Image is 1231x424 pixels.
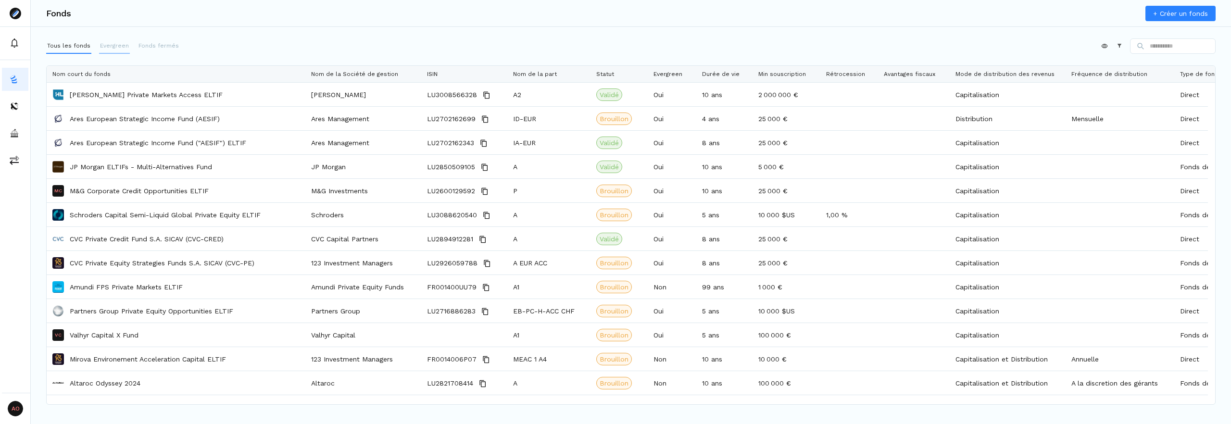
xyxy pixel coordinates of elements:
div: Capitalisation [950,395,1066,419]
a: Ares European Strategic Income Fund ("AESIF") ELTIF [70,138,246,148]
div: Altaroc [305,371,421,395]
span: LU3088620540 [427,203,477,227]
h3: Fonds [46,9,71,18]
div: Annuelle [1066,347,1174,371]
div: 8 ans [696,227,753,250]
button: Tous les fonds [46,38,91,54]
div: Oui [648,323,696,347]
div: 25 000 € [753,107,820,130]
div: 25 000 € [753,227,820,250]
a: Schroders Capital Semi-Liquid Global Private Equity ELTIF [70,210,261,220]
span: Brouillon [600,282,628,292]
div: 123 Investment Managers [305,395,421,419]
button: Copy [481,89,492,101]
span: Durée de vie [702,71,740,77]
button: Copy [480,282,492,293]
p: VC [55,333,62,337]
div: Amundi Private Equity Funds [305,275,421,299]
div: JP Morgan [305,155,421,178]
div: A1 [507,275,590,299]
span: Brouillon [600,306,628,316]
span: Nom court du fonds [52,71,111,77]
div: 100 000 € [753,371,820,395]
img: commissions [10,155,19,165]
div: Mensuelle [1066,107,1174,130]
img: Ares European Strategic Income Fund (AESIF) [52,113,64,125]
img: funds [10,75,19,84]
span: Statut [596,71,614,77]
img: Altaroc Odyssey 2024 [52,377,64,389]
div: Non [648,371,696,395]
div: 1,00 % [820,203,878,226]
a: Mirova Environement Acceleration Capital ELTIF [70,354,226,364]
div: 10 ans [696,347,753,371]
div: Oui [648,227,696,250]
div: 99 ans [696,275,753,299]
div: A [507,395,590,419]
button: Copy [479,162,490,173]
a: Valhyr Capital X Fund [70,330,138,340]
div: 8 ans [696,131,753,154]
div: Capitalisation [950,203,1066,226]
img: CVC Private Equity Strategies Funds S.A. SICAV (CVC-PE) [52,257,64,269]
div: Distribution [950,107,1066,130]
button: Copy [477,378,489,389]
div: Non [648,347,696,371]
img: Hamilton Lane Private Markets Access ELTIF [52,89,64,100]
span: LU2702162699 [427,107,476,131]
div: 123 Investment Managers [305,251,421,274]
div: 100 000 € [753,323,820,347]
div: Oui [648,299,696,323]
div: 8 ans [696,395,753,419]
a: asset-managers [2,122,28,145]
div: Capitalisation [950,251,1066,274]
div: 10 000 € [753,347,820,371]
img: distributors [10,101,19,111]
div: 123 Investment Managers [305,347,421,371]
div: A1 [507,323,590,347]
p: Altaroc Odyssey 2024 [70,378,140,388]
span: Type de fonds [1180,71,1222,77]
button: distributors [2,95,28,118]
div: A EUR ACC [507,251,590,274]
div: Oui [648,107,696,130]
div: 0,50 % [820,395,878,419]
img: asset-managers [10,128,19,138]
div: EB-PC-H-ACC CHF [507,299,590,323]
p: Ares European Strategic Income Fund (AESIF) [70,114,220,124]
span: Nom de la Société de gestion [311,71,398,77]
div: 4 ans [696,107,753,130]
div: 10 ans [696,155,753,178]
img: Amundi FPS Private Markets ELTIF [52,281,64,293]
button: Copy [481,210,492,221]
div: CVC Capital Partners [305,227,421,250]
div: A [507,155,590,178]
span: Brouillon [600,330,628,340]
div: A2 [507,83,590,106]
div: M&G Investments [305,179,421,202]
div: 25 000 € [753,251,820,274]
div: Oui [648,155,696,178]
a: M&G Corporate Credit Opportunities ELTIF [70,186,209,196]
a: funds [2,68,28,91]
div: Oui [648,131,696,154]
div: 5 ans [696,299,753,323]
button: Copy [479,186,490,197]
div: Partners Group [305,299,421,323]
button: Copy [480,354,492,365]
img: Ares European Strategic Income Fund ("AESIF") ELTIF [52,137,64,149]
span: FR001400UU79 [427,275,477,299]
div: 10 ans [696,371,753,395]
div: 25 000 € [753,131,820,154]
div: Capitalisation [950,227,1066,250]
span: Mode de distribution des revenus [955,71,1055,77]
a: + Créer un fonds [1145,6,1216,21]
span: Validé [600,162,619,172]
span: Brouillon [600,186,628,196]
span: Avantages fiscaux [884,71,935,77]
span: Brouillon [600,210,628,220]
p: MC [54,188,62,193]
